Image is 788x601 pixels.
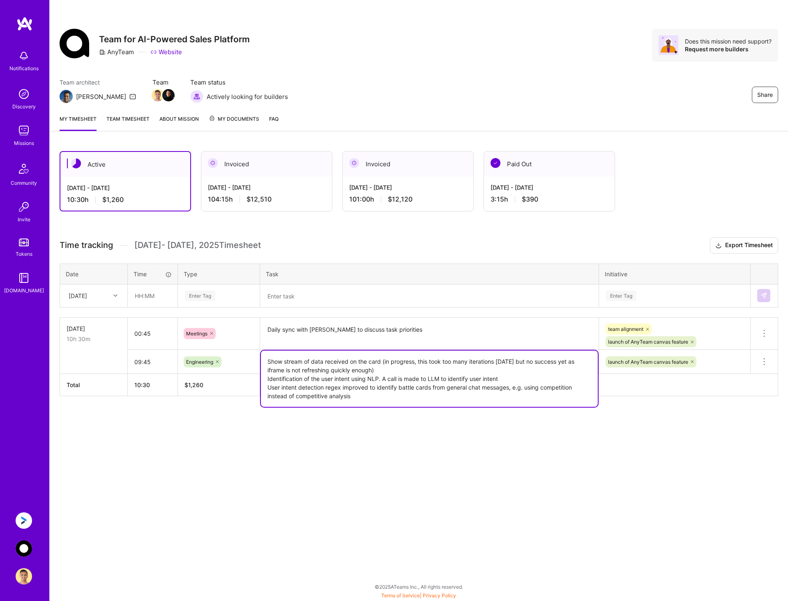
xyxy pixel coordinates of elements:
[381,592,456,599] span: |
[67,184,184,192] div: [DATE] - [DATE]
[710,237,778,254] button: Export Timesheet
[659,35,678,55] img: Avatar
[11,179,37,187] div: Community
[134,240,261,250] span: [DATE] - [DATE] , 2025 Timesheet
[343,151,473,177] div: Invoiced
[19,239,29,246] img: tokens
[60,240,113,250] span: Time tracking
[605,270,744,278] div: Initiative
[99,48,134,56] div: AnyTeam
[16,16,33,31] img: logo
[12,102,36,111] div: Discovery
[752,87,778,103] button: Share
[608,326,643,332] span: team alignment
[190,78,288,87] span: Team status
[152,78,174,87] span: Team
[16,122,32,139] img: teamwork
[208,158,218,168] img: Invoiced
[60,264,128,284] th: Date
[16,540,32,557] img: AnyTeam: Team for AI-Powered Sales Platform
[14,139,34,147] div: Missions
[16,512,32,529] img: Anguleris: BIMsmart AI MVP
[128,374,178,396] th: 10:30
[16,568,32,585] img: User Avatar
[16,199,32,215] img: Invite
[491,158,500,168] img: Paid Out
[16,48,32,64] img: bell
[185,289,215,302] div: Enter Tag
[16,270,32,286] img: guide book
[128,285,177,307] input: HH:MM
[16,250,32,258] div: Tokens
[128,351,177,373] input: HH:MM
[16,86,32,102] img: discovery
[208,183,325,192] div: [DATE] - [DATE]
[60,152,190,177] div: Active
[606,289,636,302] div: Enter Tag
[60,78,136,87] span: Team architect
[67,335,121,343] div: 10h 30m
[522,195,538,204] span: $390
[99,34,250,44] h3: Team for AI-Powered Sales Platform
[106,115,150,131] a: Team timesheet
[484,151,615,177] div: Paid Out
[190,90,203,103] img: Actively looking for builders
[60,90,73,103] img: Team Architect
[685,37,772,45] div: Does this mission need support?
[9,64,39,73] div: Notifications
[247,195,272,204] span: $12,510
[184,381,203,388] span: $ 1,260
[608,359,688,365] span: launch of AnyTeam canvas feature
[113,294,118,298] i: icon Chevron
[67,195,184,204] div: 10:30 h
[186,359,213,365] span: Engineering
[163,88,174,102] a: Team Member Avatar
[4,286,44,295] div: [DOMAIN_NAME]
[162,89,175,101] img: Team Member Avatar
[757,91,773,99] span: Share
[60,115,97,131] a: My timesheet
[69,291,87,300] div: [DATE]
[491,183,608,192] div: [DATE] - [DATE]
[128,323,177,344] input: HH:MM
[715,241,722,250] i: icon Download
[349,158,359,168] img: Invoiced
[207,92,288,101] span: Actively looking for builders
[152,88,163,102] a: Team Member Avatar
[67,324,121,333] div: [DATE]
[49,576,788,597] div: © 2025 ATeams Inc., All rights reserved.
[186,330,207,337] span: Meetings
[60,374,128,396] th: Total
[14,512,34,529] a: Anguleris: BIMsmart AI MVP
[99,49,106,55] i: icon CompanyGray
[491,195,608,204] div: 3:15 h
[208,195,325,204] div: 104:15 h
[209,115,259,131] a: My Documents
[423,592,456,599] a: Privacy Policy
[60,29,89,58] img: Company Logo
[129,93,136,100] i: icon Mail
[381,592,420,599] a: Terms of Service
[760,292,767,299] img: Submit
[159,115,199,131] a: About Mission
[261,351,598,407] textarea: Show stream of data received on the card (in progress, this took too many iterations [DATE] but n...
[14,159,34,179] img: Community
[134,270,172,278] div: Time
[150,48,182,56] a: Website
[349,195,467,204] div: 101:00 h
[260,264,599,284] th: Task
[349,183,467,192] div: [DATE] - [DATE]
[76,92,126,101] div: [PERSON_NAME]
[178,264,260,284] th: Type
[14,568,34,585] a: User Avatar
[388,195,412,204] span: $12,120
[14,540,34,557] a: AnyTeam: Team for AI-Powered Sales Platform
[152,89,164,101] img: Team Member Avatar
[102,195,124,204] span: $1,260
[608,339,688,345] span: launch of AnyTeam canvas feature
[209,115,259,124] span: My Documents
[201,151,332,177] div: Invoiced
[261,319,598,349] textarea: Daily sync with [PERSON_NAME] to discuss task priorities
[685,45,772,53] div: Request more builders
[269,115,279,131] a: FAQ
